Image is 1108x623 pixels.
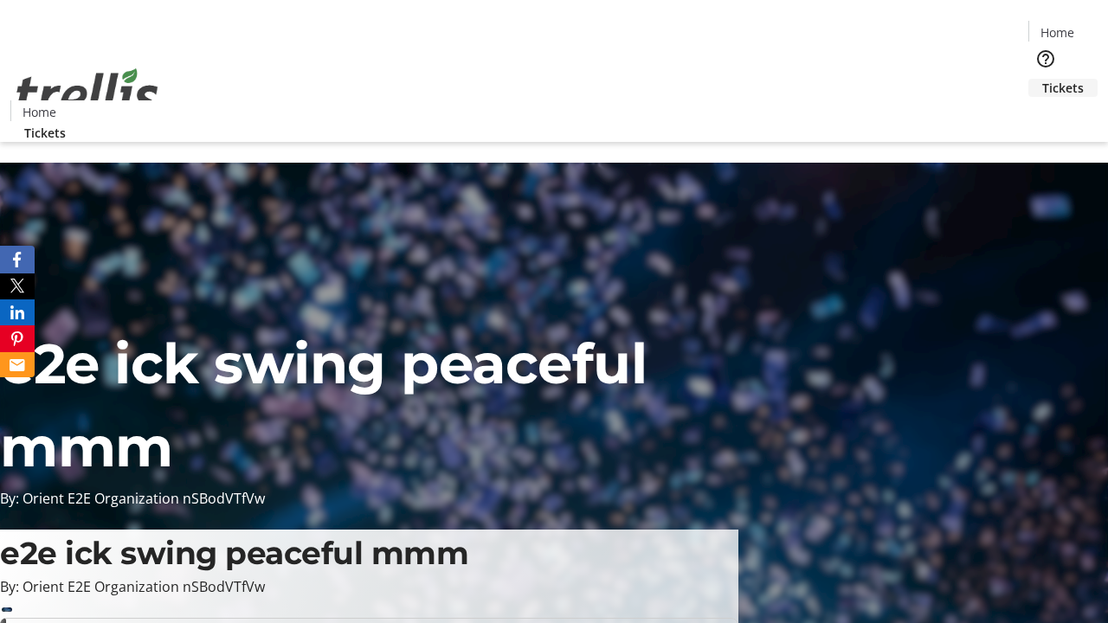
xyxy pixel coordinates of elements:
a: Home [1029,23,1085,42]
img: Orient E2E Organization nSBodVTfVw's Logo [10,49,164,136]
a: Tickets [10,124,80,142]
a: Home [11,103,67,121]
span: Home [23,103,56,121]
a: Tickets [1028,79,1098,97]
span: Tickets [1042,79,1084,97]
span: Tickets [24,124,66,142]
button: Cart [1028,97,1063,132]
span: Home [1040,23,1074,42]
button: Help [1028,42,1063,76]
